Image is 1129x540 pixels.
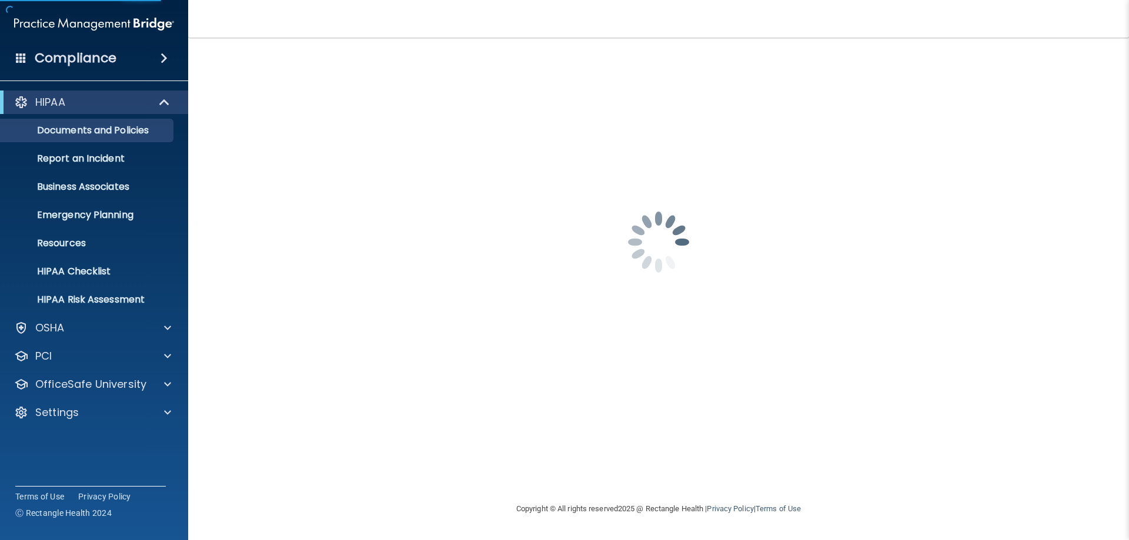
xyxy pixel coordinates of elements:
a: Terms of Use [756,504,801,513]
a: PCI [14,349,171,363]
p: Emergency Planning [8,209,168,221]
p: HIPAA [35,95,65,109]
a: OSHA [14,321,171,335]
div: Copyright © All rights reserved 2025 @ Rectangle Health | | [444,490,873,528]
a: Privacy Policy [707,504,753,513]
p: OfficeSafe University [35,377,146,391]
img: PMB logo [14,12,174,36]
a: Terms of Use [15,491,64,502]
p: HIPAA Checklist [8,266,168,277]
p: Documents and Policies [8,125,168,136]
a: OfficeSafe University [14,377,171,391]
p: Resources [8,237,168,249]
p: Report an Incident [8,153,168,165]
p: PCI [35,349,52,363]
p: Settings [35,405,79,420]
p: HIPAA Risk Assessment [8,294,168,306]
img: spinner.e123f6fc.gif [600,183,717,301]
a: HIPAA [14,95,171,109]
p: Business Associates [8,181,168,193]
span: Ⓒ Rectangle Health 2024 [15,507,112,519]
a: Privacy Policy [78,491,131,502]
a: Settings [14,405,171,420]
p: OSHA [35,321,65,335]
h4: Compliance [35,50,116,66]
